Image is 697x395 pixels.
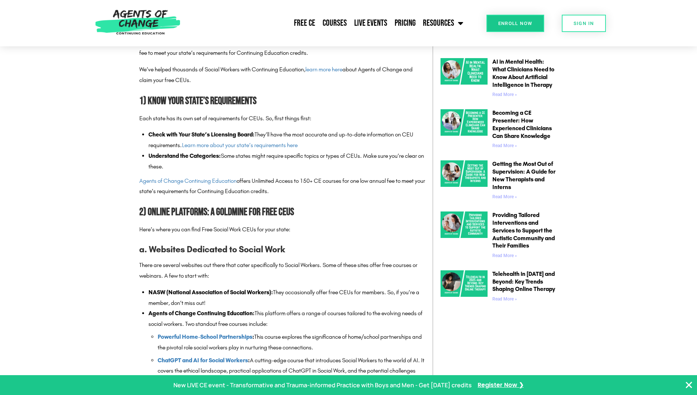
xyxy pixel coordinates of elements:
a: ChatGPT and AI for Social Workers [158,357,248,364]
a: SIGN IN [562,15,606,32]
strong: : [158,333,254,340]
button: Close Banner [685,381,693,389]
a: Read more about Getting the Most Out of Supervision: A Guide for New Therapists and Interns [492,194,517,199]
strong: Agents of Change Continuing Education: [148,310,255,317]
a: Live Events [351,14,391,32]
a: Read more about Becoming a CE Presenter: How Experienced Clinicians Can Share Knowledge [492,143,517,148]
p: Here’s where you can find Free Social Work CEUs for your state: [139,224,425,235]
li: Some states might require specific topics or types of CEUs. Make sure you’re clear on these. [148,151,425,172]
p: We’ve helped thousands of Social Workers with Continuing Education, about Agents of Change and cl... [139,64,425,86]
h2: 2) Online Platforms: A Goldmine for Free CEUs [139,204,425,221]
span: Enroll Now [498,21,532,26]
a: Read more about Providing Tailored Interventions and Services to Support the Autistic Community a... [492,253,517,258]
a: Telehealth in [DATE] and Beyond: Key Trends Shaping Online Therapy [492,270,555,293]
img: Providing Tailored Interventions and Services to Support the Autistic Community [441,211,488,238]
a: Getting the Most Out of Supervision: A Guide for New Therapists and Interns [492,160,556,190]
a: Read more about AI in Mental Health: What Clinicians Need to Know About Artificial Intelligence i... [492,92,517,97]
a: Providing Tailored Interventions and Services to Support the Autistic Community and Their Families [492,211,555,249]
nav: Menu [184,14,467,32]
a: Telehealth in 2025 and Beyond Key Trends Shaping Online Therapy [441,270,488,305]
p: Each state has its own set of requirements for CEUs. So, first things first: [139,113,425,124]
a: Enroll Now [486,15,544,32]
span: SIGN IN [574,21,594,26]
p: There are several websites out there that cater specifically to Social Workers. Some of these sit... [139,260,425,281]
p: New LIVE CE event - Transformative and Trauma-informed Practice with Boys and Men - Get [DATE] cr... [173,380,472,391]
a: Learn more about your state’s requirements here [182,142,298,149]
h2: 1) Know Your State’s Requirements [139,93,425,110]
a: Powerful Home-School Partnerships [158,333,252,340]
a: Resources [419,14,467,32]
img: Telehealth in 2025 and Beyond Key Trends Shaping Online Therapy [441,270,488,297]
p: offers Unlimited Access to 150+ CE courses for one low annual fee to meet your state’s requiremen... [139,38,425,59]
p: offers Unlimited Access to 150+ CE courses for one low annual fee to meet your state’s requiremen... [139,176,425,197]
strong: NASW (National Association of Social Workers): [148,289,273,296]
a: Becoming a CE Presenter: How Experienced Clinicians Can Share Knowledge [492,109,552,139]
a: Read more about Telehealth in 2025 and Beyond: Key Trends Shaping Online Therapy [492,296,517,302]
strong: : [158,357,250,364]
a: AI in Mental Health What Clinicians Need to Know [441,58,488,100]
img: AI in Mental Health What Clinicians Need to Know [441,58,488,85]
strong: Understand the Categories: [148,152,221,159]
li: They’ll have the most accurate and up-to-date information on CEU requirements. [148,129,425,151]
a: Becoming a CE Presenter How Experienced Clinicians Can Share Knowledge [441,109,488,151]
a: Providing Tailored Interventions and Services to Support the Autistic Community [441,211,488,261]
a: Courses [319,14,351,32]
strong: Check with Your State’s Licensing Board: [148,131,255,138]
a: Pricing [391,14,419,32]
h3: a. Websites Dedicated to Social Work [139,242,425,256]
li: This course explores the significance of home/school partnerships and the pivotal role social wor... [158,332,425,353]
a: AI in Mental Health: What Clinicians Need to Know About Artificial Intelligence in Therapy [492,58,554,88]
img: Getting the Most Out of Supervision A Guide for New Therapists and Interns [441,160,488,187]
a: Free CE [290,14,319,32]
img: Becoming a CE Presenter How Experienced Clinicians Can Share Knowledge [441,109,488,136]
li: They occasionally offer free CEUs for members. So, if you’re a member, don’t miss out! [148,287,425,309]
a: Getting the Most Out of Supervision A Guide for New Therapists and Interns [441,160,488,202]
a: learn more here [305,66,342,73]
a: Register Now ❯ [478,380,524,391]
a: Agents of Change Continuing Education [139,177,237,184]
